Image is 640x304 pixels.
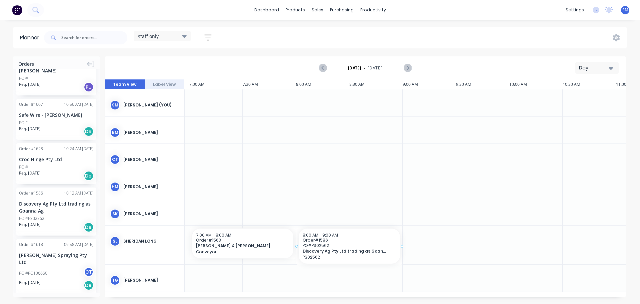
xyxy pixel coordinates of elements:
div: Order # 1628 [19,146,43,152]
div: [PERSON_NAME] [123,277,179,283]
div: 10:12 AM [DATE] [64,190,94,196]
div: Order # 1586 [19,190,43,196]
div: 8:00 AM [296,79,349,89]
div: Del [84,171,94,181]
strong: [DATE] [348,65,361,71]
span: Req. [DATE] [19,170,41,176]
div: Order # 1618 [19,242,43,248]
button: Team View [105,79,145,89]
div: 8:30 AM [349,79,403,89]
div: [PERSON_NAME] Spraying Pty Ltd [19,252,94,266]
button: Next page [404,64,411,72]
div: [PERSON_NAME] [123,211,179,217]
div: PO # [19,120,28,126]
div: 7:00 AM [189,79,243,89]
div: Del [84,280,94,290]
div: 10:24 AM [DATE] [64,146,94,152]
div: PO # [19,164,28,170]
div: BM [110,127,120,137]
div: [PERSON_NAME] [123,184,179,190]
span: Req. [DATE] [19,126,41,132]
div: 10:00 AM [509,79,563,89]
span: - [364,64,365,72]
div: Del [84,126,94,136]
span: Req. [DATE] [19,280,41,286]
div: PU [84,82,94,92]
div: settings [562,5,587,15]
div: SL [110,236,120,246]
div: 09:58 AM [DATE] [64,242,94,248]
div: SM [110,100,120,110]
div: 7:30 AM [243,79,296,89]
div: productivity [357,5,389,15]
div: 10:56 AM [DATE] [64,101,94,107]
img: Factory [12,5,22,15]
div: HM [110,182,120,192]
a: dashboard [251,5,282,15]
div: 10:30 AM [563,79,616,89]
div: Croc Hinge Pty Ltd [19,156,94,163]
span: [DATE] [368,65,383,71]
span: Req. [DATE] [19,81,41,87]
span: Orders [18,60,34,67]
div: 9:00 AM [403,79,456,89]
div: products [282,5,308,15]
div: Order # 1607 [19,101,43,107]
input: Search for orders... [61,31,127,44]
span: SM [622,7,628,13]
div: CT [84,267,94,277]
div: Planner [20,34,43,42]
button: Day [575,62,619,74]
div: 9:30 AM [456,79,509,89]
span: Req. [DATE] [19,222,41,228]
div: TG [110,275,120,285]
div: [PERSON_NAME] [19,67,94,74]
div: Discovery Ag Pty Ltd trading as Goanna Ag [19,200,94,214]
div: [PERSON_NAME] (You) [123,102,179,108]
div: sales [308,5,327,15]
div: [PERSON_NAME] [123,129,179,135]
button: Label View [145,79,185,89]
div: purchasing [327,5,357,15]
div: PO #PS02562 [19,216,44,222]
span: staff only [138,33,159,40]
button: Previous page [319,64,327,72]
div: Sheridan Long [123,238,179,244]
div: Del [84,222,94,232]
div: PO # [19,75,28,81]
div: PO #PO136660 [19,270,47,276]
div: Safe Wire - [PERSON_NAME] [19,111,94,118]
div: Day [579,64,610,71]
div: SK [110,209,120,219]
div: [PERSON_NAME] [123,157,179,163]
div: CT [110,155,120,165]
